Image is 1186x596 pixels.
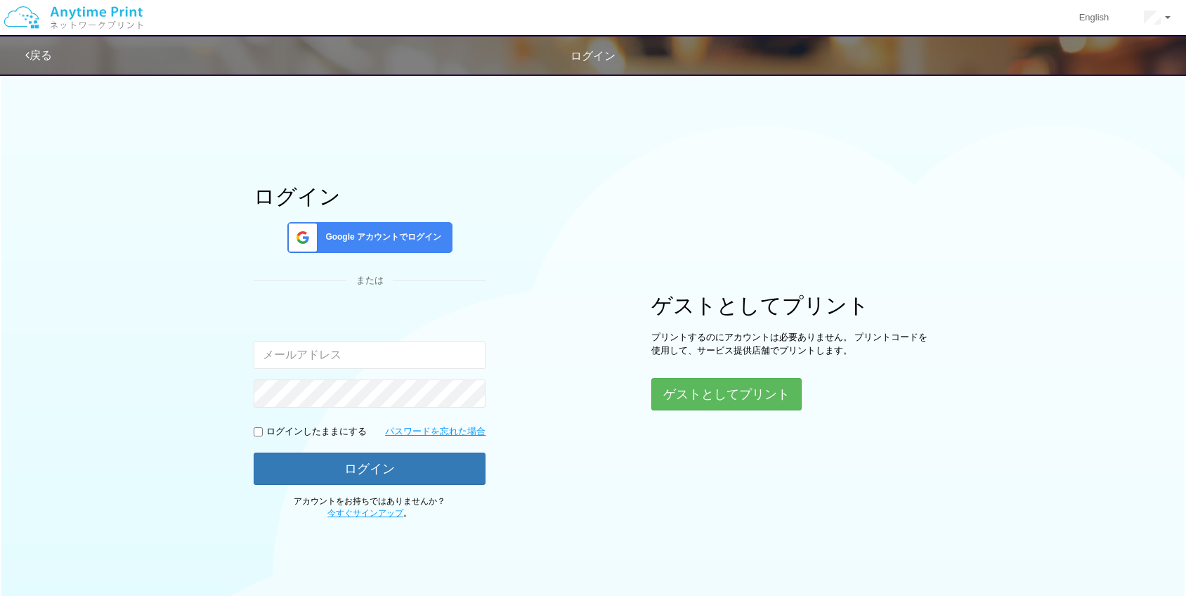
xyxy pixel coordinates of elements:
[25,49,52,61] a: 戻る
[651,378,802,410] button: ゲストとしてプリント
[254,453,486,485] button: ログイン
[327,508,403,518] a: 今すぐサインアップ
[571,50,615,62] span: ログイン
[327,508,412,518] span: 。
[254,274,486,287] div: または
[254,185,486,208] h1: ログイン
[385,425,486,439] a: パスワードを忘れた場合
[651,331,932,357] p: プリントするのにアカウントは必要ありません。 プリントコードを使用して、サービス提供店舗でプリントします。
[266,425,367,439] p: ログインしたままにする
[320,231,441,243] span: Google アカウントでログイン
[254,341,486,369] input: メールアドレス
[254,495,486,519] p: アカウントをお持ちではありませんか？
[651,294,932,317] h1: ゲストとしてプリント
